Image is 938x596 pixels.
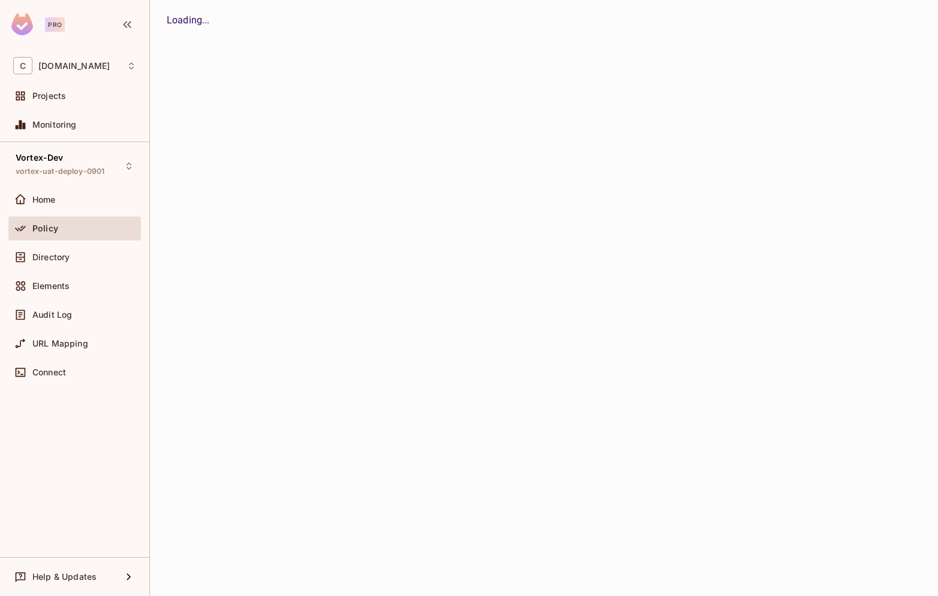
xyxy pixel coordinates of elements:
span: C [13,57,32,74]
span: Home [32,195,56,204]
span: URL Mapping [32,339,88,348]
div: Pro [45,17,65,32]
span: Policy [32,224,58,233]
span: Directory [32,252,70,262]
span: Audit Log [32,310,72,320]
span: Elements [32,281,70,291]
span: Help & Updates [32,572,97,582]
span: vortex-uat-deploy-0901 [16,167,104,176]
div: Loading... [167,13,921,28]
span: Vortex-Dev [16,153,64,162]
img: SReyMgAAAABJRU5ErkJggg== [11,13,33,35]
span: Projects [32,91,66,101]
span: Monitoring [32,120,77,130]
span: Connect [32,368,66,377]
span: Workspace: consoleconnect.com [38,61,110,71]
